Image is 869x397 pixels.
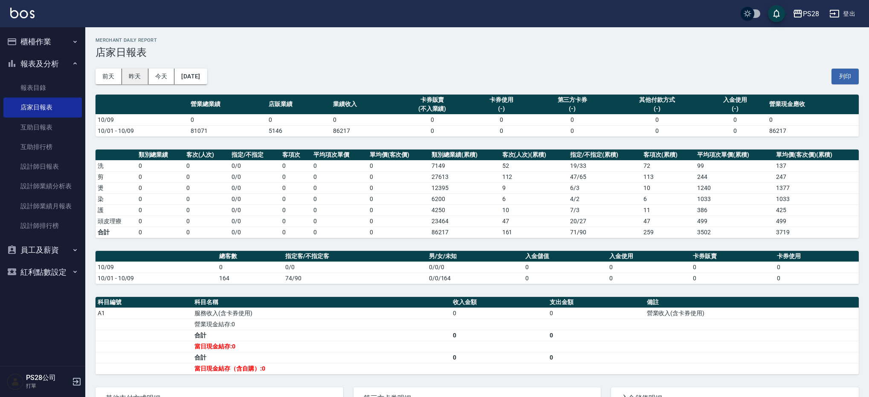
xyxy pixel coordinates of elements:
th: 收入金額 [451,297,547,308]
td: 499 [695,216,774,227]
td: 0 [469,114,533,125]
td: 染 [96,193,136,204]
td: 0 / 0 [229,171,280,182]
td: 0 [611,114,703,125]
td: 0 [280,160,311,171]
th: 業績收入 [331,95,395,115]
td: 0 [523,273,607,284]
td: 0 [703,125,767,136]
td: 4 / 2 [568,193,641,204]
td: 1377 [774,182,859,193]
a: 互助排行榜 [3,137,82,157]
td: 0 [451,352,547,363]
td: 0 [280,193,311,204]
table: a dense table [96,297,859,374]
td: 23464 [429,216,500,227]
button: 員工及薪資 [3,239,82,261]
td: 0 [184,182,229,193]
th: 平均項次單價(累積) [695,150,774,161]
td: 0 [184,160,229,171]
div: PS28 [803,9,819,19]
div: 入金使用 [705,95,765,104]
td: 0 [136,204,184,216]
th: 單均價(客次價) [368,150,430,161]
td: 護 [96,204,136,216]
button: 紅利點數設定 [3,261,82,283]
td: 0 [368,193,430,204]
td: 0 [311,227,368,238]
td: 0 [184,227,229,238]
p: 打單 [26,382,70,390]
td: 11 [641,204,695,216]
th: 類別總業績(累積) [429,150,500,161]
td: 7 / 3 [568,204,641,216]
img: Person [7,373,24,390]
td: 0 [136,227,184,238]
td: 6 / 3 [568,182,641,193]
td: 0 [775,262,859,273]
td: 合計 [192,330,451,341]
td: 0 [368,182,430,193]
td: 0 / 0 [229,204,280,216]
td: 47 [500,216,568,227]
th: 營業總業績 [188,95,266,115]
td: 81071 [188,125,266,136]
td: 0 [469,125,533,136]
button: 列印 [831,69,859,84]
td: 71/90 [568,227,641,238]
td: 0 / 0 [229,216,280,227]
td: 0 [368,171,430,182]
td: 0 / 0 [229,193,280,204]
td: 0 [607,262,691,273]
td: 合計 [192,352,451,363]
td: 0/0/164 [427,273,523,284]
td: 0 [184,171,229,182]
td: 0 [547,308,644,319]
td: 0/0/0 [427,262,523,273]
td: 0 [395,114,469,125]
td: 0 [547,330,644,341]
td: 137 [774,160,859,171]
td: 425 [774,204,859,216]
div: (-) [705,104,765,113]
th: 指定/不指定(累積) [568,150,641,161]
button: [DATE] [174,69,207,84]
td: 0 [311,216,368,227]
td: 0 [184,204,229,216]
td: 0 [184,216,229,227]
td: 1033 [774,193,859,204]
th: 客次(人次)(累積) [500,150,568,161]
td: 247 [774,171,859,182]
th: 平均項次單價 [311,150,368,161]
td: 9 [500,182,568,193]
td: 0 [368,227,430,238]
td: 27613 [429,171,500,182]
td: 燙 [96,182,136,193]
td: 0 [136,182,184,193]
td: 1240 [695,182,774,193]
th: 科目名稱 [192,297,451,308]
td: 合計 [96,227,136,238]
td: 52 [500,160,568,171]
button: save [768,5,785,22]
td: 0/0 [283,262,427,273]
td: 0 [703,114,767,125]
td: 0 [311,160,368,171]
button: 報表及分析 [3,53,82,75]
img: Logo [10,8,35,18]
th: 備註 [645,297,859,308]
td: 0 [607,273,691,284]
td: 0 [767,114,859,125]
td: 0 [368,216,430,227]
a: 設計師日報表 [3,157,82,176]
td: 74/90 [283,273,427,284]
td: 0 [547,352,644,363]
td: 營業收入(含卡券使用) [645,308,859,319]
div: 卡券使用 [471,95,531,104]
td: 0 [523,262,607,273]
td: 112 [500,171,568,182]
td: 6200 [429,193,500,204]
th: 卡券販賣 [691,251,775,262]
td: 0 [368,204,430,216]
div: 其他付款方式 [614,95,701,104]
